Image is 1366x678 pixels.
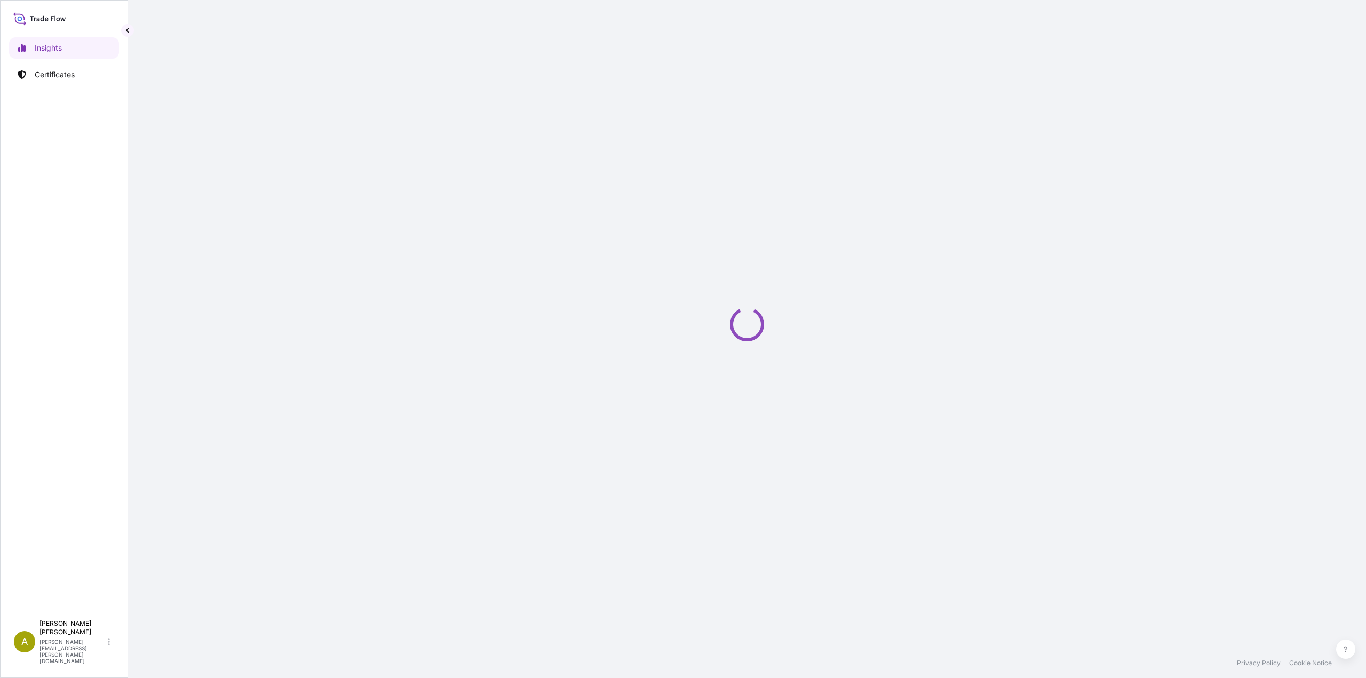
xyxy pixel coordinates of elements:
span: A [21,636,28,647]
p: Certificates [35,69,75,80]
p: Insights [35,43,62,53]
p: [PERSON_NAME][EMAIL_ADDRESS][PERSON_NAME][DOMAIN_NAME] [39,639,106,664]
a: Cookie Notice [1289,659,1332,667]
a: Insights [9,37,119,59]
a: Certificates [9,64,119,85]
p: [PERSON_NAME] [PERSON_NAME] [39,619,106,636]
a: Privacy Policy [1237,659,1281,667]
